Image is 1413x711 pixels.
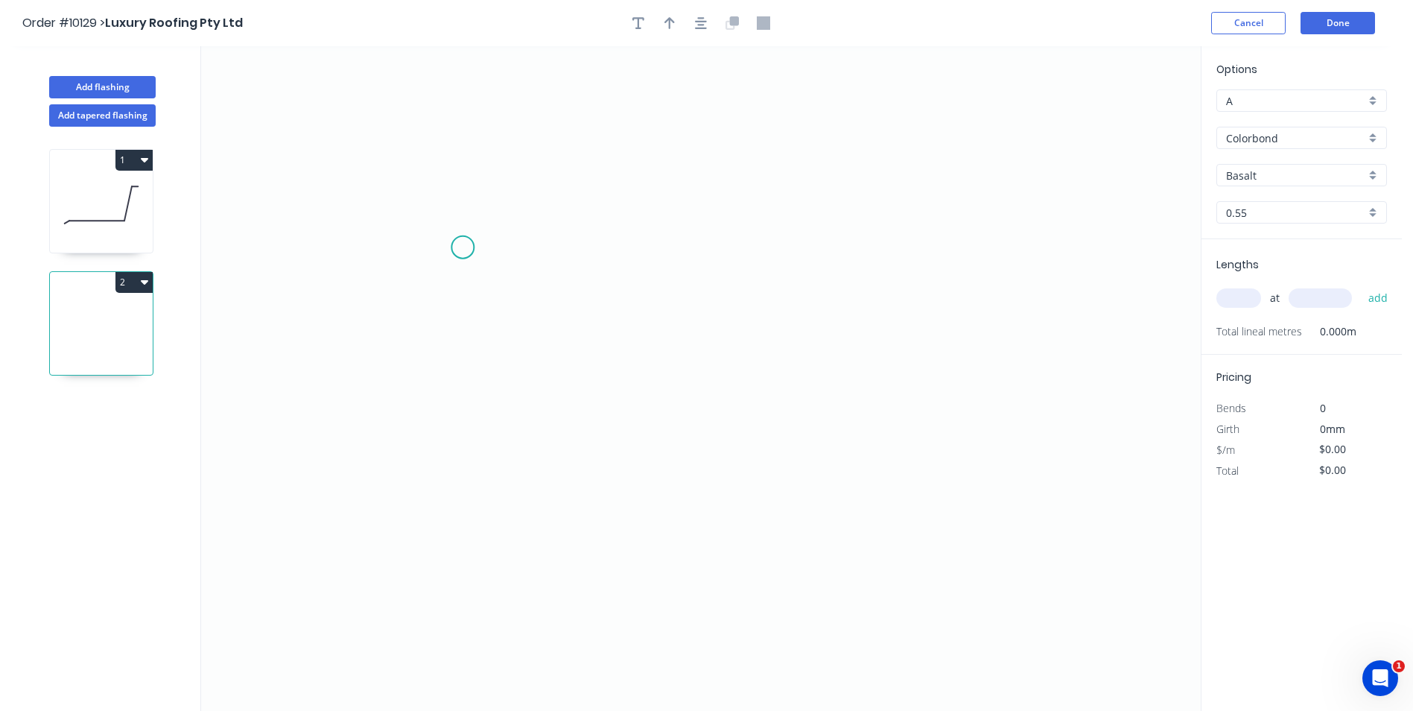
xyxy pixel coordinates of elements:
svg: 0 [201,46,1201,711]
span: Pricing [1216,370,1251,385]
span: Girth [1216,422,1239,436]
span: 0mm [1320,422,1345,436]
span: 1 [1393,660,1405,672]
span: Order #10129 > [22,14,105,31]
button: 2 [115,272,153,293]
input: Thickness [1226,205,1365,221]
span: Lengths [1216,257,1259,272]
button: Add flashing [49,76,156,98]
span: at [1270,288,1280,309]
button: add [1361,285,1396,311]
button: Done [1301,12,1375,34]
input: Price level [1226,93,1365,109]
span: Bends [1216,401,1246,415]
span: $/m [1216,443,1235,457]
span: 0.000m [1302,321,1356,342]
span: Total lineal metres [1216,321,1302,342]
iframe: Intercom live chat [1362,660,1398,696]
span: Options [1216,62,1257,77]
span: 0 [1320,401,1326,415]
span: Luxury Roofing Pty Ltd [105,14,243,31]
input: Material [1226,130,1365,146]
input: Colour [1226,168,1365,183]
span: Total [1216,464,1239,478]
button: Add tapered flashing [49,104,156,127]
button: 1 [115,150,153,171]
button: Cancel [1211,12,1286,34]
